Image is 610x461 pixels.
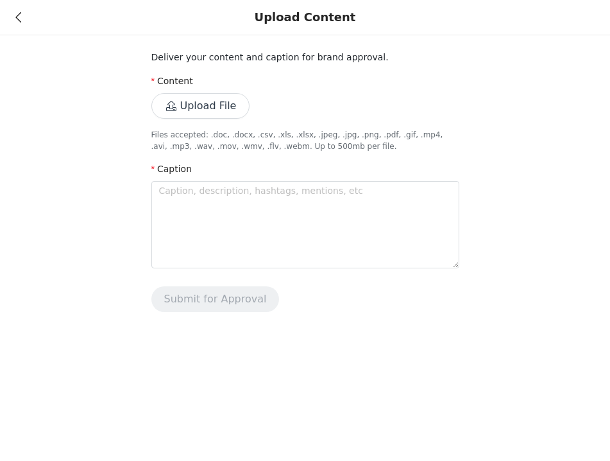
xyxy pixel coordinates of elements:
[151,93,250,119] button: Upload File
[255,10,356,24] div: Upload Content
[151,164,192,174] label: Caption
[151,129,459,152] p: Files accepted: .doc, .docx, .csv, .xls, .xlsx, .jpeg, .jpg, .png, .pdf, .gif, .mp4, .avi, .mp3, ...
[151,76,193,86] label: Content
[151,51,459,64] p: Deliver your content and caption for brand approval.
[151,286,280,312] button: Submit for Approval
[151,101,250,112] span: Upload File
